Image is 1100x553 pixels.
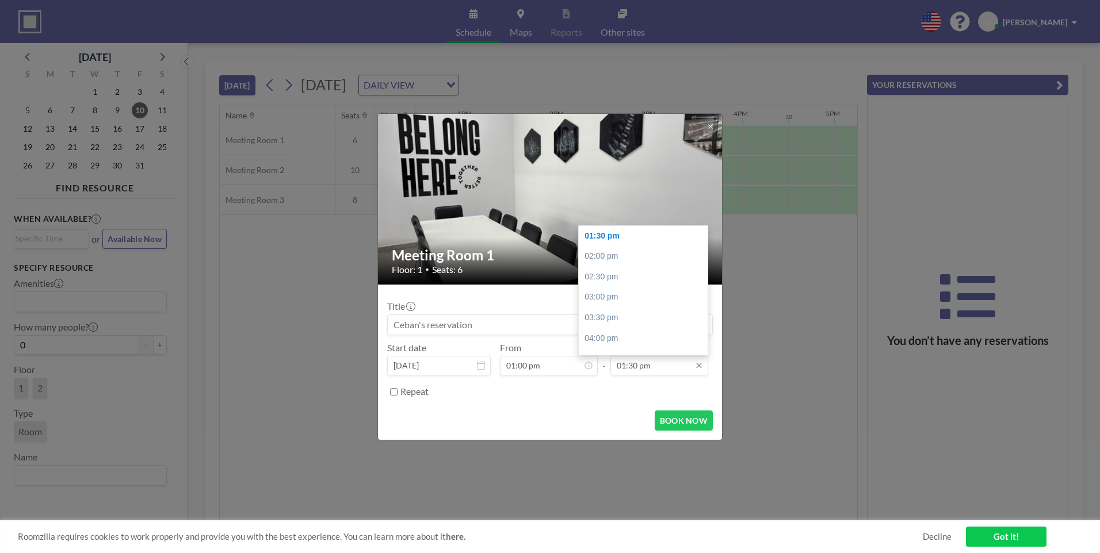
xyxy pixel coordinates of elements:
[425,265,429,274] span: •
[446,531,465,542] a: here.
[400,386,429,397] label: Repeat
[966,527,1046,547] a: Got it!
[387,342,426,354] label: Start date
[378,70,723,328] img: 537.jpg
[579,308,713,328] div: 03:30 pm
[388,315,712,335] input: Ceban's reservation
[579,328,713,349] div: 04:00 pm
[923,531,952,542] a: Decline
[392,247,709,264] h2: Meeting Room 1
[655,410,713,431] button: BOOK NOW
[579,246,713,267] div: 02:00 pm
[392,264,422,275] span: Floor: 1
[579,267,713,287] div: 02:30 pm
[432,264,463,275] span: Seats: 6
[579,287,713,308] div: 03:00 pm
[500,342,521,354] label: From
[579,226,713,247] div: 01:30 pm
[579,348,713,369] div: 04:30 pm
[18,531,923,542] span: Roomzilla requires cookies to work properly and provide you with the best experience. You can lea...
[387,301,414,312] label: Title
[602,346,606,371] span: -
